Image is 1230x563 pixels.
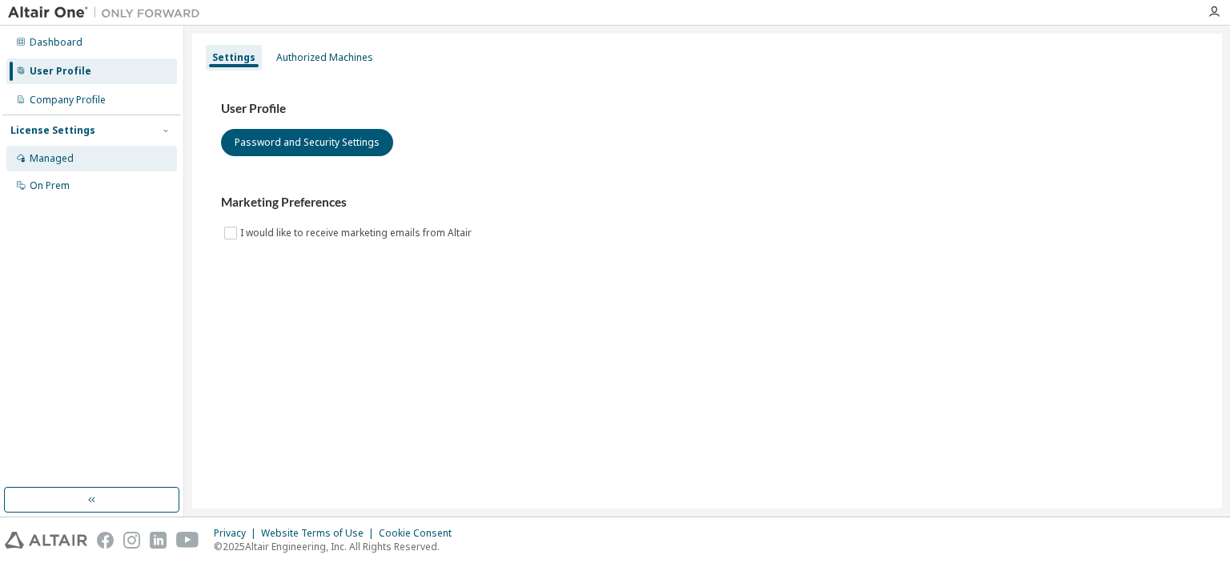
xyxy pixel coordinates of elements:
[30,65,91,78] div: User Profile
[97,532,114,549] img: facebook.svg
[150,532,167,549] img: linkedin.svg
[8,5,208,21] img: Altair One
[30,152,74,165] div: Managed
[176,532,199,549] img: youtube.svg
[214,527,261,540] div: Privacy
[212,51,255,64] div: Settings
[221,129,393,156] button: Password and Security Settings
[221,101,1193,117] h3: User Profile
[276,51,373,64] div: Authorized Machines
[221,195,1193,211] h3: Marketing Preferences
[261,527,379,540] div: Website Terms of Use
[214,540,461,553] p: © 2025 Altair Engineering, Inc. All Rights Reserved.
[379,527,461,540] div: Cookie Consent
[30,94,106,107] div: Company Profile
[5,532,87,549] img: altair_logo.svg
[10,124,95,137] div: License Settings
[240,223,475,243] label: I would like to receive marketing emails from Altair
[30,179,70,192] div: On Prem
[123,532,140,549] img: instagram.svg
[30,36,82,49] div: Dashboard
